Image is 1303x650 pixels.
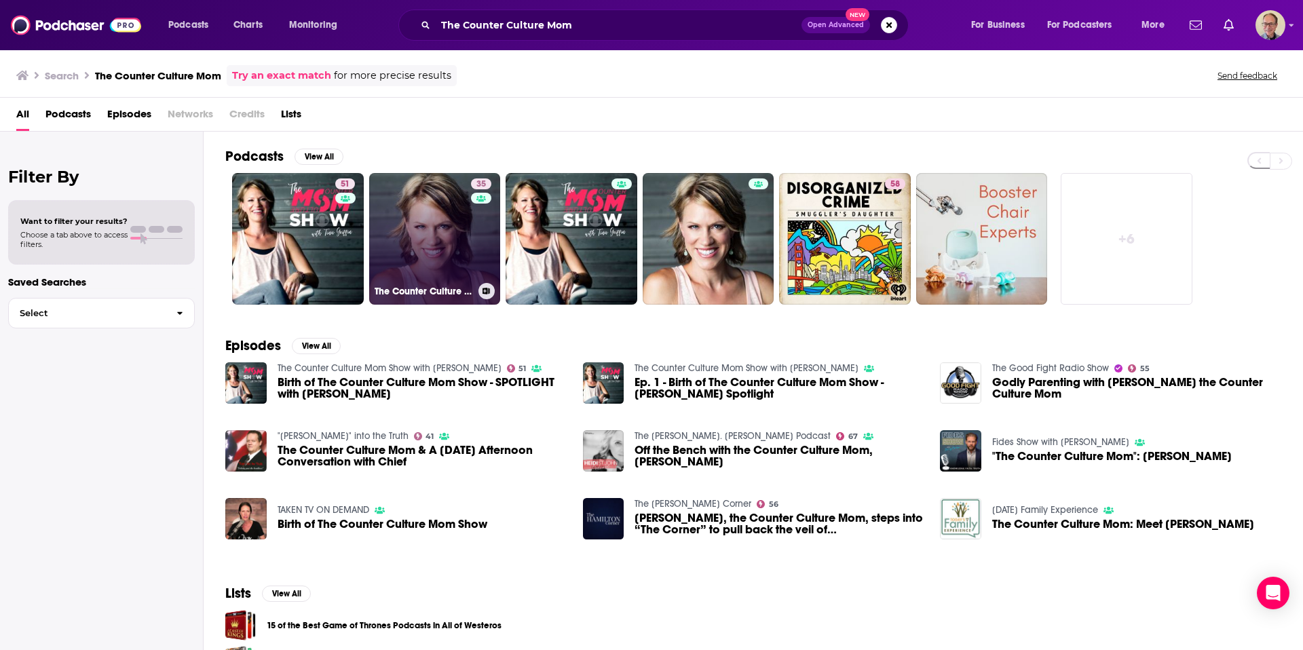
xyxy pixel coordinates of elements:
span: 56 [769,501,778,508]
button: Select [8,298,195,328]
img: Birth of The Counter Culture Mom Show [225,498,267,539]
button: open menu [1132,14,1182,36]
span: Credits [229,103,265,131]
img: The Counter Culture Mom & A Sunday Afternoon Conversation with Chief [225,430,267,472]
h2: Filter By [8,167,195,187]
a: Show notifications dropdown [1184,14,1207,37]
span: For Podcasters [1047,16,1112,35]
div: Search podcasts, credits, & more... [411,9,922,41]
a: The Counter Culture Mom Show with Tina Griffin [278,362,502,374]
span: Godly Parenting with [PERSON_NAME] the Counter Culture Mom [992,377,1281,400]
a: ListsView All [225,585,311,602]
a: All [16,103,29,131]
a: Try an exact match [232,68,331,83]
a: The Heidi St. John Podcast [635,430,831,442]
a: "The Counter Culture Mom": Tina Griffin [992,451,1232,462]
span: The Counter Culture Mom & A [DATE] Afternoon Conversation with Chief [278,444,567,467]
a: The Good Fight Radio Show [992,362,1109,374]
input: Search podcasts, credits, & more... [436,14,801,36]
span: Want to filter your results? [20,216,128,226]
button: open menu [159,14,226,36]
a: The Counter Culture Mom & A Sunday Afternoon Conversation with Chief [278,444,567,467]
span: for more precise results [334,68,451,83]
p: Saved Searches [8,275,195,288]
span: New [846,8,870,21]
a: Lists [281,103,301,131]
img: Podchaser - Follow, Share and Rate Podcasts [11,12,141,38]
img: Tina Marie Griffin, the Counter Culture Mom, steps into “The Corner” to pull back the veil of Hol... [583,498,624,539]
span: 58 [890,178,900,191]
button: View All [292,338,341,354]
span: Logged in as tommy.lynch [1255,10,1285,40]
div: Open Intercom Messenger [1257,577,1289,609]
a: PodcastsView All [225,148,343,165]
button: View All [295,149,343,165]
a: 58 [779,173,911,305]
span: More [1141,16,1165,35]
img: The Counter Culture Mom: Meet Tina Griffin [940,498,981,539]
img: Birth of The Counter Culture Mom Show - SPOTLIGHT with Tina Griffin [225,362,267,404]
span: Ep. 1 - Birth of The Counter Culture Mom Show - [PERSON_NAME] Spotlight [635,377,924,400]
span: 35 [476,178,486,191]
img: "The Counter Culture Mom": Tina Griffin [940,430,981,472]
img: Godly Parenting with Tina Griffin the Counter Culture Mom [940,362,981,404]
a: Birth of The Counter Culture Mom Show [278,518,487,530]
button: View All [262,586,311,602]
button: Open AdvancedNew [801,17,870,33]
button: open menu [1038,14,1132,36]
h2: Lists [225,585,251,602]
span: Podcasts [168,16,208,35]
img: Ep. 1 - Birth of The Counter Culture Mom Show - Tina Griffin Spotlight [583,362,624,404]
a: TAKEN TV ON DEMAND [278,504,369,516]
span: Select [9,309,166,318]
span: Choose a tab above to access filters. [20,230,128,249]
span: 55 [1140,366,1150,372]
h3: The Counter Culture Mom [95,69,221,82]
h2: Podcasts [225,148,284,165]
a: Episodes [107,103,151,131]
a: EpisodesView All [225,337,341,354]
h3: The Counter Culture Mom Show on [DOMAIN_NAME] [375,286,473,297]
a: 15 of the Best Game of Thrones Podcasts in All of Westeros [225,610,256,641]
span: 51 [341,178,350,191]
a: +6 [1061,173,1192,305]
span: Birth of The Counter Culture Mom Show - SPOTLIGHT with [PERSON_NAME] [278,377,567,400]
a: Tina Marie Griffin, the Counter Culture Mom, steps into “The Corner” to pull back the veil of Hol... [635,512,924,535]
h2: Episodes [225,337,281,354]
button: Show profile menu [1255,10,1285,40]
span: Off the Bench with the Counter Culture Mom, [PERSON_NAME] [635,444,924,467]
a: Ep. 1 - Birth of The Counter Culture Mom Show - Tina Griffin Spotlight [635,377,924,400]
span: Open Advanced [808,22,864,28]
a: 51 [507,364,527,372]
a: Charts [225,14,271,36]
a: "Tapp" into the Truth [278,430,409,442]
span: The Counter Culture Mom: Meet [PERSON_NAME] [992,518,1254,530]
a: 41 [414,432,434,440]
img: User Profile [1255,10,1285,40]
a: 55 [1128,364,1150,372]
a: 51 [232,173,364,305]
button: Send feedback [1213,70,1281,81]
a: The Hamilton Corner [635,498,751,510]
h3: Search [45,69,79,82]
a: Off the Bench with the Counter Culture Mom, Tina Griffin [583,430,624,472]
a: 51 [335,178,355,189]
a: Birth of The Counter Culture Mom Show - SPOTLIGHT with Tina Griffin [278,377,567,400]
span: For Business [971,16,1025,35]
span: Networks [168,103,213,131]
span: Monitoring [289,16,337,35]
a: Podcasts [45,103,91,131]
